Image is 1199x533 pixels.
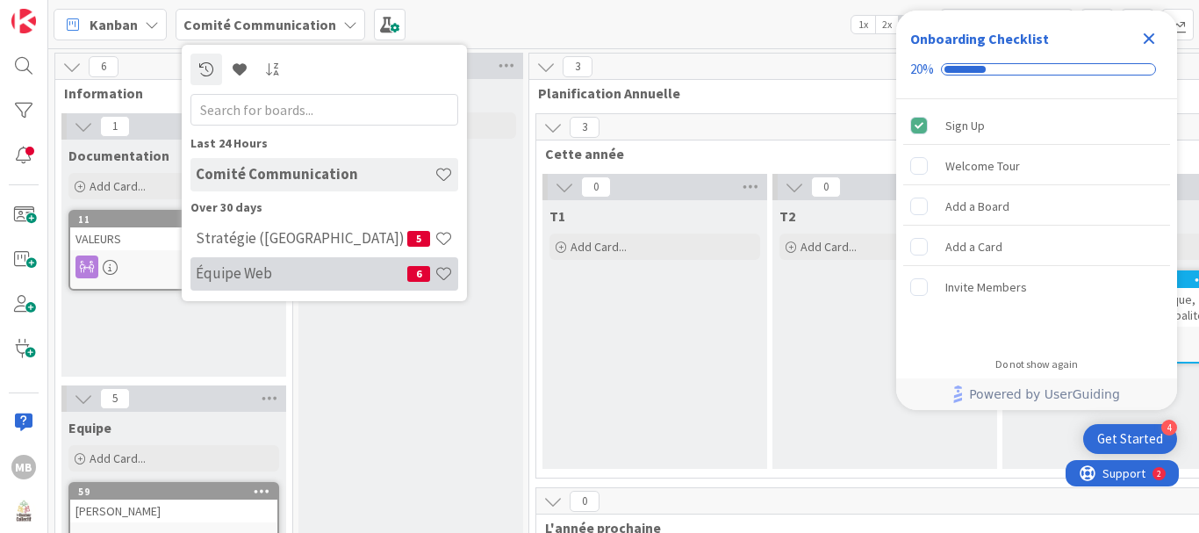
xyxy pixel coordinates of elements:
[78,213,277,226] div: 11
[945,277,1027,298] div: Invite Members
[549,207,565,225] span: T1
[896,378,1177,410] div: Footer
[903,187,1170,226] div: Add a Board is incomplete.
[896,99,1177,346] div: Checklist items
[1097,430,1163,448] div: Get Started
[183,16,336,33] b: Comité Communication
[90,14,138,35] span: Kanban
[11,500,36,524] img: avatar
[581,176,611,198] span: 0
[563,56,592,77] span: 3
[801,239,857,255] span: Add Card...
[70,484,277,522] div: 59[PERSON_NAME]
[70,500,277,522] div: [PERSON_NAME]
[910,61,934,77] div: 20%
[70,212,277,250] div: 11VALEURS
[100,116,130,137] span: 1
[89,56,118,77] span: 6
[407,231,430,247] span: 5
[1083,424,1177,454] div: Open Get Started checklist, remaining modules: 4
[190,134,458,153] div: Last 24 Hours
[945,236,1002,257] div: Add a Card
[70,212,277,227] div: 11
[1161,420,1177,436] div: 4
[70,227,277,250] div: VALEURS
[995,357,1078,371] div: Do not show again
[571,239,627,255] span: Add Card...
[779,207,795,225] span: T2
[969,384,1120,405] span: Powered by UserGuiding
[100,388,130,409] span: 5
[903,147,1170,185] div: Welcome Tour is incomplete.
[903,227,1170,266] div: Add a Card is incomplete.
[68,147,169,164] span: Documentation
[851,16,875,33] span: 1x
[570,491,599,512] span: 0
[896,11,1177,410] div: Checklist Container
[37,3,80,24] span: Support
[196,229,407,247] h4: Stratégie ([GEOGRAPHIC_DATA])
[945,196,1009,217] div: Add a Board
[91,7,96,21] div: 2
[190,94,458,126] input: Search for boards...
[941,9,1073,40] input: Quick Filter...
[1135,25,1163,53] div: Close Checklist
[910,61,1163,77] div: Checklist progress: 20%
[945,115,985,136] div: Sign Up
[190,198,458,217] div: Over 30 days
[903,106,1170,145] div: Sign Up is complete.
[945,155,1020,176] div: Welcome Tour
[570,117,599,138] span: 3
[903,268,1170,306] div: Invite Members is incomplete.
[64,84,270,102] span: Information
[78,486,277,498] div: 59
[196,264,407,282] h4: Équipe Web
[11,455,36,479] div: MB
[90,450,146,466] span: Add Card...
[905,378,1168,410] a: Powered by UserGuiding
[68,419,111,436] span: Equipe
[196,165,434,183] h4: Comité Communication
[90,178,146,194] span: Add Card...
[407,266,430,282] span: 6
[70,484,277,500] div: 59
[875,16,899,33] span: 2x
[910,28,1049,49] div: Onboarding Checklist
[811,176,841,198] span: 0
[11,9,36,33] img: Visit kanbanzone.com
